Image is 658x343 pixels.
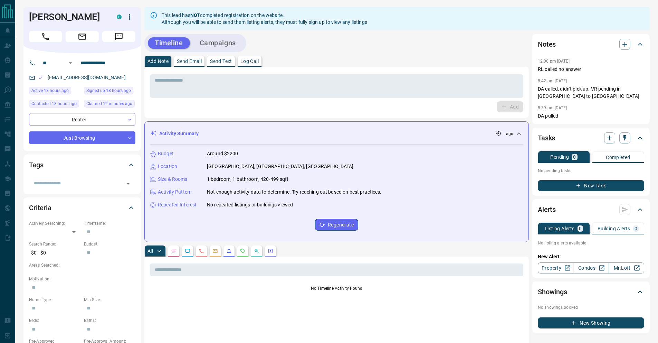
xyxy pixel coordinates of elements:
[207,150,238,157] p: Around $2200
[159,130,199,137] p: Activity Summary
[254,248,259,254] svg: Opportunities
[538,59,570,64] p: 12:00 pm [DATE]
[177,59,202,64] p: Send Email
[86,87,131,94] span: Signed up 18 hours ago
[315,219,358,231] button: Regenerate
[158,176,188,183] p: Size & Rooms
[212,248,218,254] svg: Emails
[31,87,69,94] span: Active 18 hours ago
[538,240,644,246] p: No listing alerts available
[66,31,99,42] span: Email
[84,297,135,303] p: Min Size:
[84,87,135,96] div: Tue Oct 14 2025
[29,113,135,126] div: Renter
[158,188,192,196] p: Activity Pattern
[207,188,382,196] p: Not enough activity data to determine. Try reaching out based on best practices.
[538,36,644,53] div: Notes
[185,248,190,254] svg: Lead Browsing Activity
[148,37,190,49] button: Timeline
[158,163,177,170] p: Location
[240,248,246,254] svg: Requests
[268,248,273,254] svg: Agent Actions
[538,201,644,218] div: Alerts
[29,87,80,96] div: Tue Oct 14 2025
[84,241,135,247] p: Budget:
[573,262,609,274] a: Condos
[538,180,644,191] button: New Task
[66,59,75,67] button: Open
[550,155,569,159] p: Pending
[538,304,644,310] p: No showings booked
[538,284,644,300] div: Showings
[158,201,197,208] p: Repeated Interest
[150,127,523,140] div: Activity Summary-- ago
[538,132,555,143] h2: Tasks
[538,39,556,50] h2: Notes
[29,31,62,42] span: Call
[29,202,51,213] h2: Criteria
[29,317,80,324] p: Beds:
[598,226,630,231] p: Building Alerts
[609,262,644,274] a: Mr.Loft
[538,166,644,176] p: No pending tasks
[29,276,135,282] p: Motivation:
[226,248,232,254] svg: Listing Alerts
[538,130,644,146] div: Tasks
[538,66,644,73] p: RL called no answer
[635,226,637,231] p: 0
[84,220,135,226] p: Timeframe:
[86,100,132,107] span: Claimed 12 minutes ago
[538,262,573,274] a: Property
[199,248,204,254] svg: Calls
[147,249,153,253] p: All
[117,15,122,19] div: condos.ca
[38,75,43,80] svg: Email Valid
[207,201,293,208] p: No repeated listings or buildings viewed
[538,78,567,83] p: 5:42 pm [DATE]
[29,11,106,22] h1: [PERSON_NAME]
[158,150,174,157] p: Budget
[29,262,135,268] p: Areas Searched:
[538,112,644,120] p: DA pulled
[29,220,80,226] p: Actively Searching:
[573,155,576,159] p: 0
[210,59,232,64] p: Send Text
[84,317,135,324] p: Baths:
[545,226,575,231] p: Listing Alerts
[538,286,567,297] h2: Showings
[29,131,135,144] div: Just Browsing
[29,159,43,170] h2: Tags
[31,100,77,107] span: Contacted 18 hours ago
[538,85,644,100] p: DA called, didn't pick up. VR pending in [GEOGRAPHIC_DATA] to [GEOGRAPHIC_DATA]
[193,37,243,49] button: Campaigns
[538,253,644,260] p: New Alert:
[48,75,126,80] a: [EMAIL_ADDRESS][DOMAIN_NAME]
[503,131,513,137] p: -- ago
[606,155,630,160] p: Completed
[538,105,567,110] p: 5:39 pm [DATE]
[84,100,135,110] div: Wed Oct 15 2025
[579,226,582,231] p: 0
[207,176,289,183] p: 1 bedroom, 1 bathroom, 420-499 sqft
[162,9,367,28] div: This lead has completed registration on the website. Although you will be able to send them listi...
[207,163,353,170] p: [GEOGRAPHIC_DATA], [GEOGRAPHIC_DATA], [GEOGRAPHIC_DATA]
[29,247,80,259] p: $0 - $0
[240,59,259,64] p: Log Call
[29,297,80,303] p: Home Type:
[102,31,135,42] span: Message
[29,200,135,216] div: Criteria
[150,285,523,291] p: No Timeline Activity Found
[538,317,644,328] button: New Showing
[171,248,177,254] svg: Notes
[29,100,80,110] div: Tue Oct 14 2025
[147,59,169,64] p: Add Note
[29,241,80,247] p: Search Range:
[538,204,556,215] h2: Alerts
[123,179,133,188] button: Open
[29,157,135,173] div: Tags
[190,12,200,18] strong: NOT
